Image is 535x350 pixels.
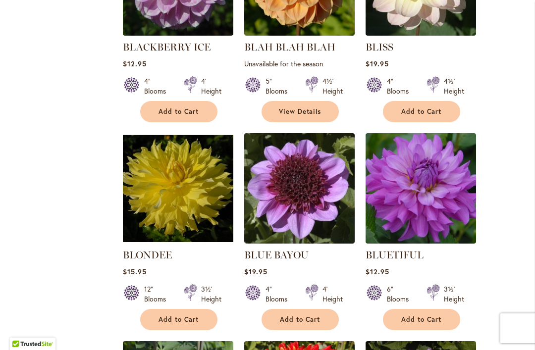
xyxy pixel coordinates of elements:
a: BLISS [366,41,393,53]
div: 4' Height [322,284,343,304]
img: Bluetiful [366,133,476,244]
a: BLONDEE [123,249,172,261]
div: 6" Blooms [387,284,415,304]
a: Blondee [123,236,233,246]
span: $12.95 [123,59,147,68]
div: 3½' Height [201,284,221,304]
div: 4" Blooms [266,284,293,304]
div: 4" Blooms [387,76,415,96]
button: Add to Cart [383,309,460,330]
span: $19.95 [366,59,389,68]
div: 4½' Height [444,76,464,96]
img: Blondee [123,133,233,244]
span: Add to Cart [159,107,199,116]
a: BLUE BAYOU [244,236,355,246]
div: 12" Blooms [144,284,172,304]
img: BLUE BAYOU [244,133,355,244]
span: $12.95 [366,267,389,276]
a: BLUETIFUL [366,249,424,261]
span: View Details [279,107,321,116]
a: Blah Blah Blah [244,28,355,38]
a: BLACKBERRY ICE [123,41,211,53]
button: Add to Cart [140,101,217,122]
span: Add to Cart [280,315,321,324]
div: 4' Height [201,76,221,96]
a: BLACKBERRY ICE [123,28,233,38]
span: $19.95 [244,267,267,276]
span: Add to Cart [159,315,199,324]
div: 3½' Height [444,284,464,304]
a: BLISS [366,28,476,38]
p: Unavailable for the season [244,59,355,68]
span: Add to Cart [401,315,442,324]
button: Add to Cart [140,309,217,330]
span: $15.95 [123,267,147,276]
iframe: Launch Accessibility Center [7,315,35,343]
a: BLUE BAYOU [244,249,309,261]
a: View Details [262,101,339,122]
div: 4" Blooms [144,76,172,96]
div: 4½' Height [322,76,343,96]
button: Add to Cart [262,309,339,330]
div: 5" Blooms [266,76,293,96]
a: Bluetiful [366,236,476,246]
span: Add to Cart [401,107,442,116]
button: Add to Cart [383,101,460,122]
a: BLAH BLAH BLAH [244,41,335,53]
